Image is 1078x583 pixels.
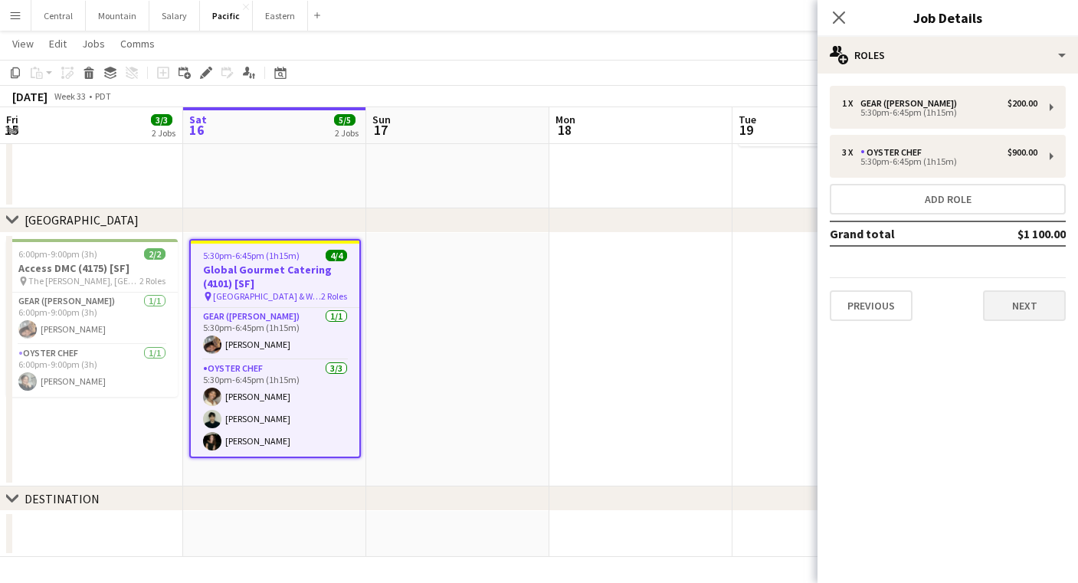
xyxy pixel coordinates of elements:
[6,261,178,275] h3: Access DMC (4175) [SF]
[200,1,253,31] button: Pacific
[326,250,347,261] span: 4/4
[120,37,155,51] span: Comms
[6,239,178,397] app-job-card: 6:00pm-9:00pm (3h)2/2Access DMC (4175) [SF] The [PERSON_NAME], [GEOGRAPHIC_DATA] - Mar Vista Lawn...
[213,290,321,302] span: [GEOGRAPHIC_DATA] & World-Class Garden ([GEOGRAPHIC_DATA], [GEOGRAPHIC_DATA])
[1008,98,1037,109] div: $200.00
[6,34,40,54] a: View
[830,184,1066,215] button: Add role
[76,34,111,54] a: Jobs
[189,239,361,458] app-job-card: 5:30pm-6:45pm (1h15m)4/4Global Gourmet Catering (4101) [SF] [GEOGRAPHIC_DATA] & World-Class Garde...
[203,250,300,261] span: 5:30pm-6:45pm (1h15m)
[555,113,575,126] span: Mon
[12,37,34,51] span: View
[51,90,89,102] span: Week 33
[151,114,172,126] span: 3/3
[842,147,860,158] div: 3 x
[95,90,111,102] div: PDT
[149,1,200,31] button: Salary
[191,263,359,290] h3: Global Gourmet Catering (4101) [SF]
[4,121,18,139] span: 15
[18,248,97,260] span: 6:00pm-9:00pm (3h)
[321,290,347,302] span: 2 Roles
[25,212,139,228] div: [GEOGRAPHIC_DATA]
[152,127,175,139] div: 2 Jobs
[372,113,391,126] span: Sun
[969,221,1066,246] td: $1 100.00
[191,308,359,360] app-card-role: Gear ([PERSON_NAME])1/15:30pm-6:45pm (1h15m)[PERSON_NAME]
[860,98,963,109] div: Gear ([PERSON_NAME])
[842,158,1037,165] div: 5:30pm-6:45pm (1h15m)
[189,113,207,126] span: Sat
[191,360,359,457] app-card-role: Oyster Chef3/35:30pm-6:45pm (1h15m)[PERSON_NAME][PERSON_NAME][PERSON_NAME]
[139,275,165,287] span: 2 Roles
[28,275,139,287] span: The [PERSON_NAME], [GEOGRAPHIC_DATA] - Mar Vista Lawn ([GEOGRAPHIC_DATA], [GEOGRAPHIC_DATA])
[830,221,969,246] td: Grand total
[335,127,359,139] div: 2 Jobs
[43,34,73,54] a: Edit
[1008,147,1037,158] div: $900.00
[553,121,575,139] span: 18
[860,147,928,158] div: Oyster Chef
[736,121,756,139] span: 19
[31,1,86,31] button: Central
[818,8,1078,28] h3: Job Details
[818,37,1078,74] div: Roles
[370,121,391,139] span: 17
[842,109,1037,116] div: 5:30pm-6:45pm (1h15m)
[830,290,913,321] button: Previous
[49,37,67,51] span: Edit
[82,37,105,51] span: Jobs
[334,114,356,126] span: 5/5
[187,121,207,139] span: 16
[86,1,149,31] button: Mountain
[6,345,178,397] app-card-role: Oyster Chef1/16:00pm-9:00pm (3h)[PERSON_NAME]
[25,491,100,506] div: DESTINATION
[253,1,308,31] button: Eastern
[144,248,165,260] span: 2/2
[983,290,1066,321] button: Next
[6,293,178,345] app-card-role: Gear ([PERSON_NAME])1/16:00pm-9:00pm (3h)[PERSON_NAME]
[739,113,756,126] span: Tue
[842,98,860,109] div: 1 x
[6,113,18,126] span: Fri
[12,89,48,104] div: [DATE]
[114,34,161,54] a: Comms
